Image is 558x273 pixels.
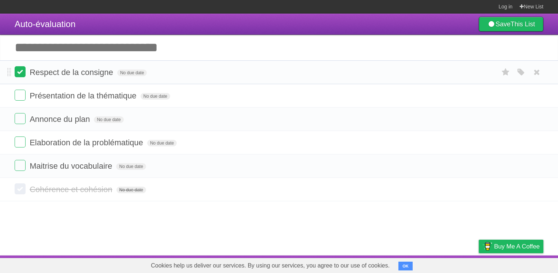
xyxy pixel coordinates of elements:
span: Auto-évaluation [15,19,76,29]
img: Buy me a coffee [482,240,492,253]
label: Done [15,113,26,124]
span: No due date [116,163,146,170]
span: Maitrise du vocabulaire [30,161,114,171]
span: Présentation de la thématique [30,91,138,100]
a: Suggest a feature [497,257,543,271]
span: Cohérence et cohésion [30,185,114,194]
a: Buy me a coffee [479,240,543,253]
span: No due date [147,140,177,146]
label: Done [15,183,26,194]
label: Done [15,160,26,171]
span: Elaboration de la problématique [30,138,145,147]
label: Done [15,136,26,147]
span: No due date [94,116,123,123]
span: No due date [117,70,147,76]
a: Terms [444,257,460,271]
b: This List [511,20,535,28]
span: Cookies help us deliver our services. By using our services, you agree to our use of cookies. [144,258,397,273]
span: Respect de la consigne [30,68,115,77]
a: Privacy [469,257,488,271]
label: Star task [499,66,513,78]
span: Buy me a coffee [494,240,540,253]
a: SaveThis List [479,17,543,31]
label: Done [15,90,26,101]
span: Annonce du plan [30,115,92,124]
span: No due date [141,93,170,100]
a: Developers [406,257,435,271]
a: About [382,257,397,271]
span: No due date [116,187,146,193]
button: OK [398,262,413,270]
label: Done [15,66,26,77]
